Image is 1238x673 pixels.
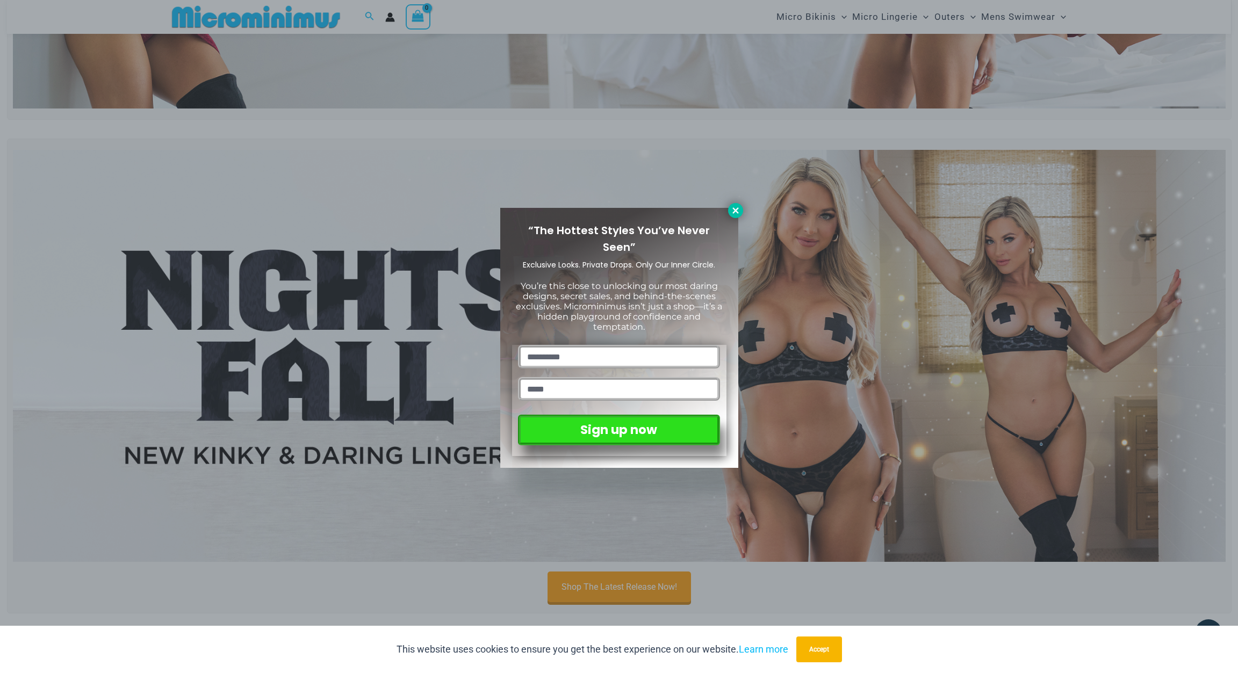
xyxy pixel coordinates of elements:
p: This website uses cookies to ensure you get the best experience on our website. [397,641,788,657]
button: Close [728,203,743,218]
span: Exclusive Looks. Private Drops. Only Our Inner Circle. [523,259,715,270]
button: Sign up now [518,415,719,445]
span: You’re this close to unlocking our most daring designs, secret sales, and behind-the-scenes exclu... [516,281,722,332]
span: “The Hottest Styles You’ve Never Seen” [528,223,710,255]
button: Accept [796,636,842,662]
a: Learn more [739,643,788,655]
